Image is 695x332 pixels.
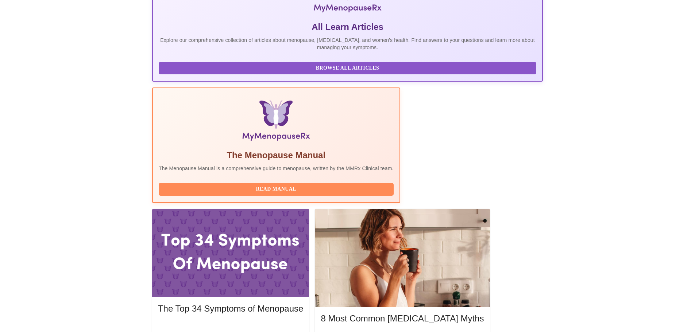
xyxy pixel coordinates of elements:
a: Browse All Articles [159,65,538,71]
h5: The Top 34 Symptoms of Menopause [158,303,303,315]
h5: 8 Most Common [MEDICAL_DATA] Myths [321,313,484,324]
img: Menopause Manual [196,100,356,144]
h5: The Menopause Manual [159,149,394,161]
a: Read Manual [159,185,395,192]
span: Read Manual [166,185,386,194]
button: Browse All Articles [159,62,536,75]
a: Read More [158,324,305,330]
span: Read More [165,323,296,332]
h5: All Learn Articles [159,21,536,33]
p: The Menopause Manual is a comprehensive guide to menopause, written by the MMRx Clinical team. [159,165,394,172]
button: Read Manual [159,183,394,196]
span: Browse All Articles [166,64,529,73]
p: Explore our comprehensive collection of articles about menopause, [MEDICAL_DATA], and women's hea... [159,36,536,51]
